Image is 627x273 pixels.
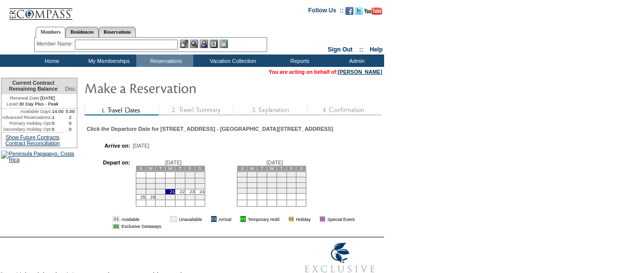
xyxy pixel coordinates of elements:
span: Level: [6,101,19,107]
td: 2 [185,171,195,178]
td: Unavailable [179,216,202,222]
a: 23 [189,189,194,194]
img: Peninsula Papagayo, Costa Rica [1,151,77,163]
a: [PERSON_NAME] [338,69,382,75]
a: Subscribe to our YouTube Channel [364,10,382,16]
td: F [185,165,195,171]
td: 30 Day Plus - Peak [1,101,63,109]
a: Contract Reconciliation [5,140,60,146]
a: Members [36,27,66,38]
td: Special Event [327,216,354,222]
td: 0 [63,126,77,132]
td: 1 [175,171,185,178]
td: 9 [247,177,257,182]
img: step1_state2.gif [84,105,159,115]
img: b_edit.gif [180,40,188,48]
td: 24 [257,188,267,193]
span: Renewal Date: [10,95,40,101]
td: 31 [195,194,205,200]
td: Primary Holiday Opt: [1,120,52,126]
td: Holiday [296,216,311,222]
td: 7 [166,178,175,183]
td: 26 [277,188,286,193]
td: 22 [237,188,247,193]
td: 30 [185,194,195,200]
td: 13 [156,183,166,189]
td: T [257,165,267,171]
span: You are acting on behalf of: [269,69,382,75]
a: 25 [140,195,145,200]
td: S [237,165,247,171]
td: 10 [257,177,267,182]
td: 25 [267,188,277,193]
td: 1 [237,171,247,177]
td: 29 [175,194,185,200]
td: 28 [166,194,175,200]
td: 01 [240,216,246,222]
td: Secondary Holiday Opt: [1,126,52,132]
img: Reservations [210,40,218,48]
td: 14 [166,183,175,189]
td: Advanced Reservations: [1,114,52,120]
td: 21 [296,182,306,188]
a: 24 [199,189,204,194]
td: My Memberships [79,55,136,67]
td: Available Days: [1,109,52,114]
a: Follow us on Twitter [355,10,363,16]
a: Show Future Contracts [5,134,59,140]
td: Reports [270,55,327,67]
td: S [296,165,306,171]
img: Subscribe to our YouTube Channel [364,7,382,15]
td: Depart on: [91,160,130,209]
td: 10 [195,178,205,183]
td: 17 [257,182,267,188]
td: Current Contract Remaining Balance [1,78,63,94]
td: 01 [170,216,176,222]
td: 16 [247,182,257,188]
td: Follow Us :: [308,6,343,18]
td: 4 [136,178,146,183]
span: [DATE] [165,160,182,165]
td: 5 [277,171,286,177]
td: 0 [52,120,64,126]
img: i.gif [313,217,318,221]
td: W [267,165,277,171]
td: 5.00 [63,109,77,114]
td: 3 [257,171,267,177]
td: 4 [267,171,277,177]
img: Become our fan on Facebook [345,7,353,15]
img: i.gif [233,217,238,221]
td: 2 [63,114,77,120]
td: 14 [296,177,306,182]
td: Reservations [136,55,193,67]
a: Residences [65,27,99,37]
td: M [247,165,257,171]
td: 23 [247,188,257,193]
img: i.gif [204,217,209,221]
img: Make Reservation [84,78,283,98]
span: [DATE] [133,143,150,149]
a: 22 [180,189,185,194]
span: :: [359,46,363,53]
td: 20 [156,189,166,194]
img: b_calculator.gif [220,40,228,48]
td: 5 [146,178,156,183]
td: 17 [195,183,205,189]
td: 19 [146,189,156,194]
img: i.gif [282,217,286,221]
td: Arrival [219,216,231,222]
td: 01 [113,216,119,222]
td: 3 [195,171,205,178]
td: Home [22,55,79,67]
a: Reservations [99,27,136,37]
td: 01 [211,216,217,222]
td: 6 [156,178,166,183]
td: 14.00 [52,109,64,114]
td: 27 [156,194,166,200]
img: step2_state1.gif [159,105,233,115]
div: Click the Departure Date for [STREET_ADDRESS] - [GEOGRAPHIC_DATA][STREET_ADDRESS] [87,126,333,132]
td: 7 [296,171,306,177]
td: 15 [237,182,247,188]
td: 15 [175,183,185,189]
td: 2 [247,171,257,177]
